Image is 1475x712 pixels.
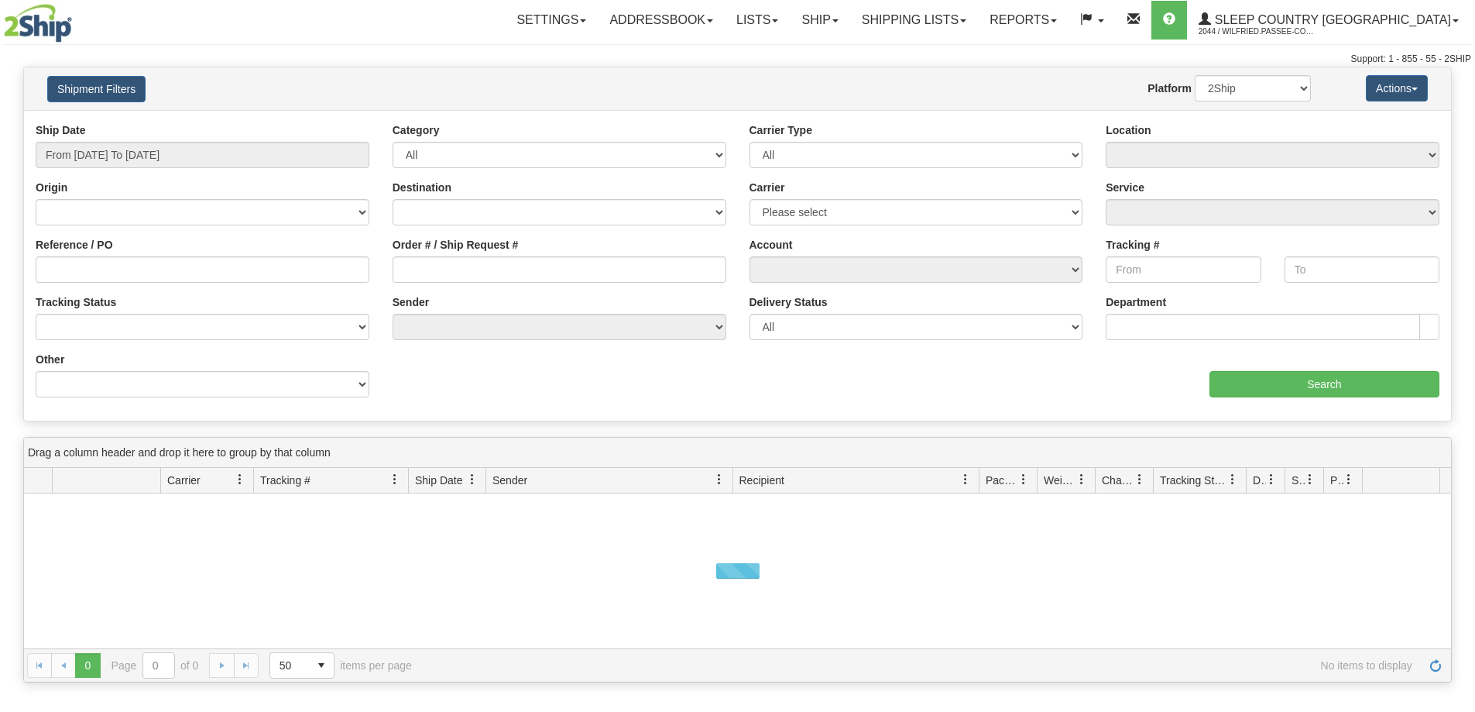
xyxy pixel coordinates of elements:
label: Location [1106,122,1151,138]
span: 50 [280,658,300,673]
span: select [309,653,334,678]
span: Carrier [167,473,201,488]
a: Carrier filter column settings [227,466,253,493]
label: Sender [393,294,429,310]
a: Addressbook [598,1,725,40]
div: grid grouping header [24,438,1451,468]
span: Delivery Status [1253,473,1266,488]
a: Settings [505,1,598,40]
span: Sender [492,473,527,488]
span: Charge [1102,473,1134,488]
span: 2044 / Wilfried.Passee-Coutrin [1199,24,1315,40]
label: Ship Date [36,122,86,138]
label: Department [1106,294,1166,310]
a: Lists [725,1,790,40]
span: Shipment Issues [1291,473,1305,488]
label: Other [36,352,64,367]
a: Shipment Issues filter column settings [1297,466,1323,493]
span: Tracking Status [1160,473,1227,488]
input: To [1285,256,1439,283]
span: Packages [986,473,1018,488]
span: Pickup Status [1330,473,1343,488]
label: Category [393,122,440,138]
a: Delivery Status filter column settings [1258,466,1285,493]
span: Recipient [739,473,784,488]
label: Order # / Ship Request # [393,237,519,253]
iframe: chat widget [1439,277,1473,435]
label: Reference / PO [36,237,113,253]
label: Delivery Status [750,294,828,310]
a: Recipient filter column settings [952,466,979,493]
a: Pickup Status filter column settings [1336,466,1362,493]
a: Shipping lists [850,1,978,40]
span: Tracking # [260,473,310,488]
a: Sleep Country [GEOGRAPHIC_DATA] 2044 / Wilfried.Passee-Coutrin [1187,1,1470,40]
div: Support: 1 - 855 - 55 - 2SHIP [4,53,1471,66]
span: Sleep Country [GEOGRAPHIC_DATA] [1211,13,1451,26]
button: Shipment Filters [47,76,146,102]
label: Tracking Status [36,294,116,310]
label: Carrier Type [750,122,812,138]
label: Carrier [750,180,785,195]
label: Service [1106,180,1144,195]
input: Search [1209,371,1439,397]
a: Refresh [1423,653,1448,678]
img: logo2044.jpg [4,4,72,43]
span: Weight [1044,473,1076,488]
a: Reports [978,1,1069,40]
a: Weight filter column settings [1069,466,1095,493]
a: Sender filter column settings [706,466,732,493]
a: Tracking Status filter column settings [1219,466,1246,493]
a: Ship Date filter column settings [459,466,485,493]
input: From [1106,256,1261,283]
label: Origin [36,180,67,195]
span: items per page [269,652,412,679]
span: Ship Date [415,473,462,488]
a: Ship [790,1,849,40]
button: Actions [1366,75,1428,101]
span: Page sizes drop down [269,652,334,679]
span: No items to display [434,659,1412,672]
label: Destination [393,180,451,195]
label: Account [750,237,793,253]
a: Tracking # filter column settings [382,466,408,493]
a: Charge filter column settings [1127,466,1153,493]
label: Platform [1147,81,1192,96]
span: Page of 0 [111,652,199,679]
a: Packages filter column settings [1010,466,1037,493]
label: Tracking # [1106,237,1159,253]
span: Page 0 [75,653,100,678]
